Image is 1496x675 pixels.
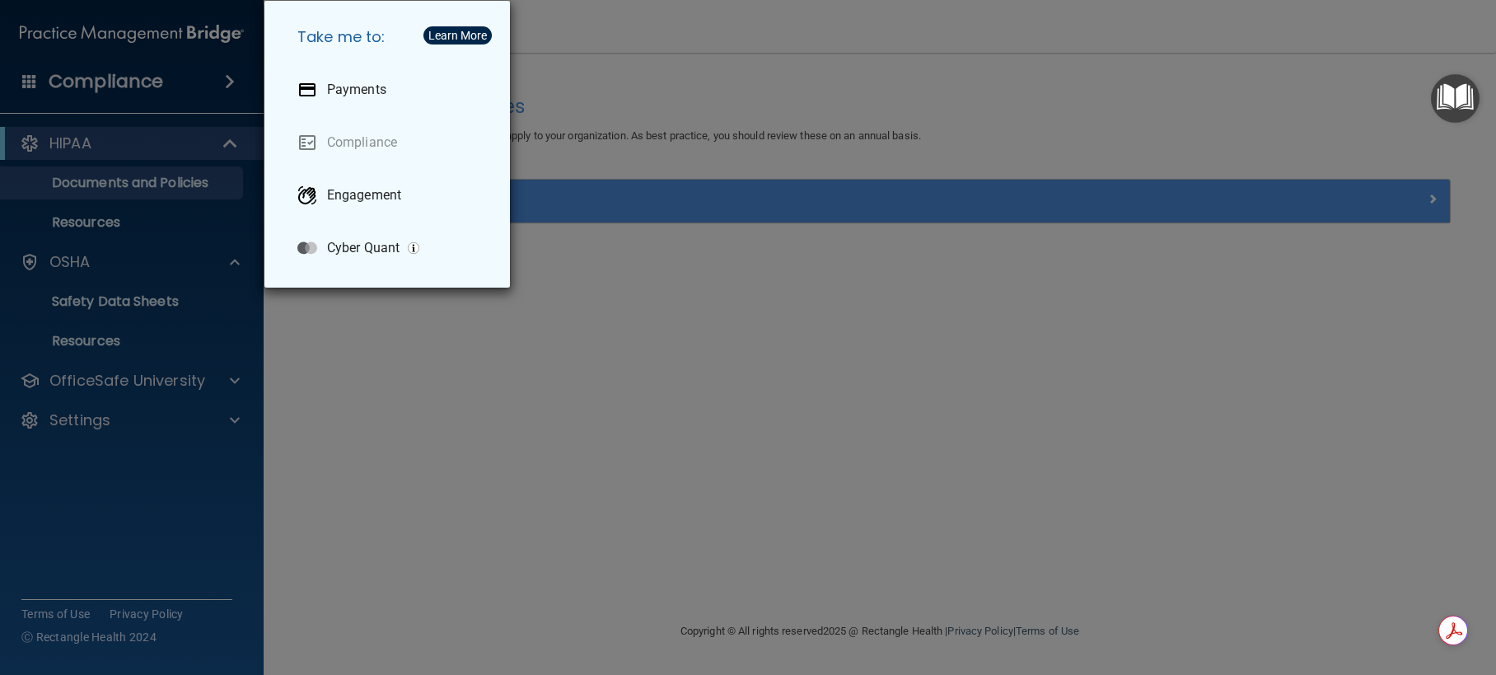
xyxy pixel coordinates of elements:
h5: Take me to: [284,14,497,60]
p: Cyber Quant [327,240,400,256]
a: Engagement [284,172,497,218]
button: Learn More [423,26,492,45]
p: Engagement [327,187,401,204]
iframe: Drift Widget Chat Controller [1211,558,1476,624]
a: Compliance [284,120,497,166]
div: Learn More [428,30,487,41]
a: Cyber Quant [284,225,497,271]
button: Open Resource Center [1431,74,1480,123]
p: Payments [327,82,386,98]
a: Payments [284,67,497,113]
